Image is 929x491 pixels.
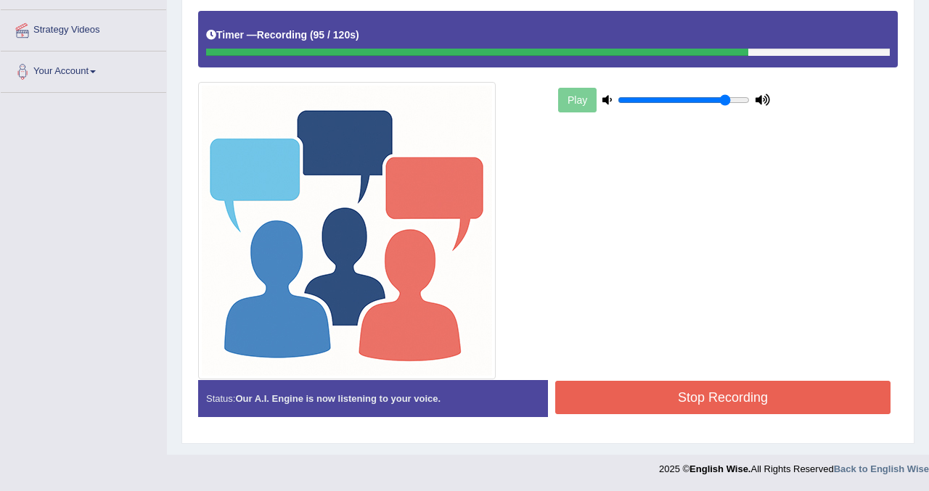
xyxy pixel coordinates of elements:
a: Your Account [1,51,166,88]
h5: Timer — [206,30,359,41]
b: ( [310,29,314,41]
a: Strategy Videos [1,10,166,46]
button: Stop Recording [555,381,891,414]
strong: Our A.I. Engine is now listening to your voice. [235,393,441,404]
b: ) [356,29,359,41]
div: Status: [198,380,548,417]
div: 2025 © All Rights Reserved [659,455,929,476]
strong: English Wise. [689,463,750,474]
b: 95 / 120s [314,29,356,41]
a: Back to English Wise [834,463,929,474]
b: Recording [257,29,307,41]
